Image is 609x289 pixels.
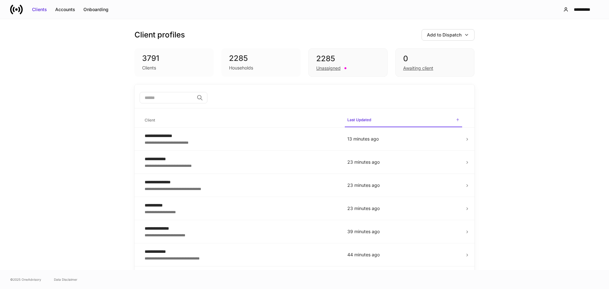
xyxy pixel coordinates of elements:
[51,4,79,15] button: Accounts
[10,277,41,282] span: © 2025 OneAdvisory
[229,65,253,71] div: Households
[345,114,462,127] span: Last Updated
[347,228,460,235] p: 39 minutes ago
[308,48,388,77] div: 2285Unassigned
[145,117,155,123] h6: Client
[347,136,460,142] p: 13 minutes ago
[79,4,113,15] button: Onboarding
[54,277,77,282] a: Data Disclaimer
[316,65,341,71] div: Unassigned
[347,205,460,212] p: 23 minutes ago
[32,6,47,13] div: Clients
[347,117,371,123] h6: Last Updated
[403,65,433,71] div: Awaiting client
[427,32,462,38] div: Add to Dispatch
[142,53,206,63] div: 3791
[347,182,460,188] p: 23 minutes ago
[316,54,380,64] div: 2285
[55,6,75,13] div: Accounts
[28,4,51,15] button: Clients
[83,6,108,13] div: Onboarding
[347,159,460,165] p: 23 minutes ago
[347,252,460,258] p: 44 minutes ago
[403,54,467,64] div: 0
[134,30,185,40] h3: Client profiles
[395,48,475,77] div: 0Awaiting client
[422,29,475,41] button: Add to Dispatch
[229,53,293,63] div: 2285
[142,114,340,127] span: Client
[142,65,156,71] div: Clients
